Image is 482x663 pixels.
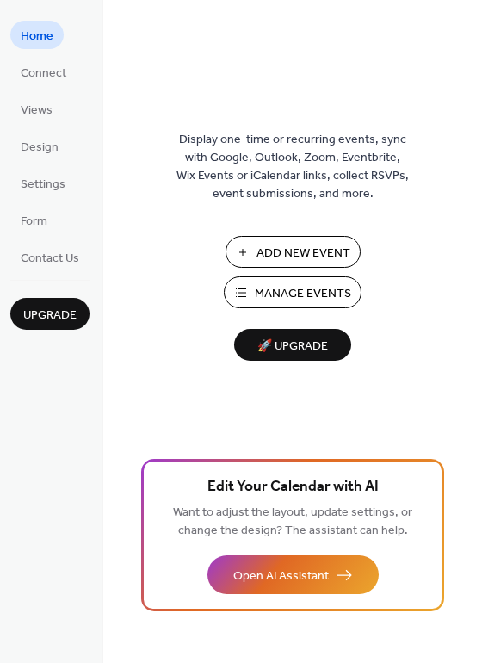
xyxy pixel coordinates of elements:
[207,475,379,499] span: Edit Your Calendar with AI
[21,213,47,231] span: Form
[10,58,77,86] a: Connect
[21,65,66,83] span: Connect
[207,555,379,594] button: Open AI Assistant
[10,169,76,197] a: Settings
[255,285,351,303] span: Manage Events
[10,95,63,123] a: Views
[10,206,58,234] a: Form
[21,102,53,120] span: Views
[176,131,409,203] span: Display one-time or recurring events, sync with Google, Outlook, Zoom, Eventbrite, Wix Events or ...
[21,28,53,46] span: Home
[23,307,77,325] span: Upgrade
[226,236,361,268] button: Add New Event
[21,176,65,194] span: Settings
[10,21,64,49] a: Home
[233,567,329,586] span: Open AI Assistant
[10,132,69,160] a: Design
[173,501,412,542] span: Want to adjust the layout, update settings, or change the design? The assistant can help.
[256,245,350,263] span: Add New Event
[224,276,361,308] button: Manage Events
[234,329,351,361] button: 🚀 Upgrade
[10,243,90,271] a: Contact Us
[21,250,79,268] span: Contact Us
[21,139,59,157] span: Design
[10,298,90,330] button: Upgrade
[244,335,341,358] span: 🚀 Upgrade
